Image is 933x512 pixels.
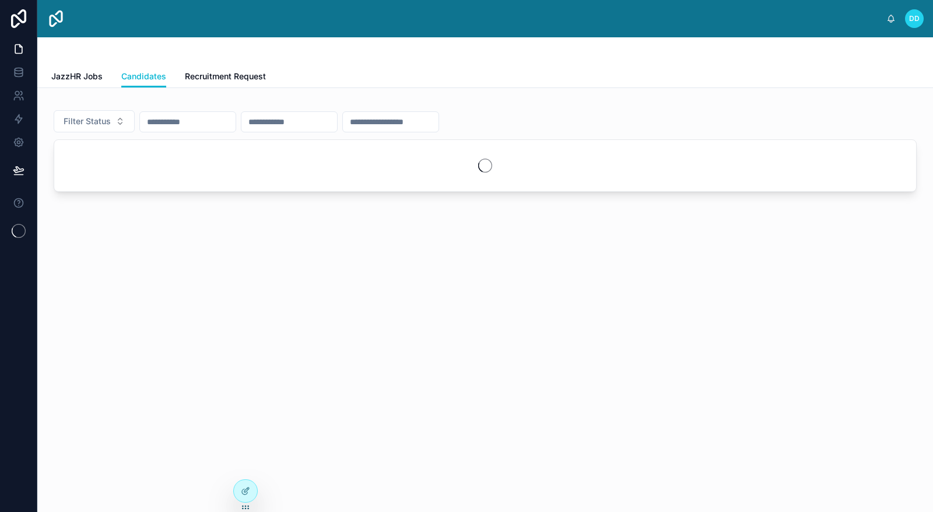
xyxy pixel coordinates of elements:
[64,115,111,127] span: Filter Status
[54,110,135,132] button: Select Button
[121,66,166,88] a: Candidates
[51,71,103,82] span: JazzHR Jobs
[51,66,103,89] a: JazzHR Jobs
[185,66,266,89] a: Recruitment Request
[909,14,920,23] span: DD
[75,16,886,21] div: scrollable content
[121,71,166,82] span: Candidates
[47,9,65,28] img: App logo
[185,71,266,82] span: Recruitment Request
